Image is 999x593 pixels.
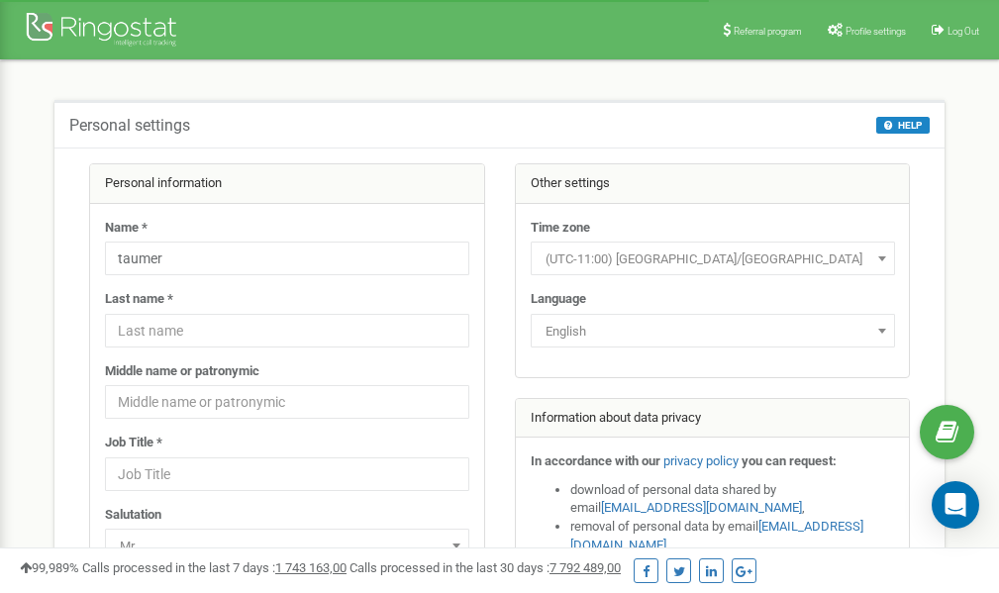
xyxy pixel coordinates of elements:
label: Language [531,290,586,309]
strong: you can request: [742,453,837,468]
span: Calls processed in the last 30 days : [350,560,621,575]
span: English [531,314,895,347]
label: Job Title * [105,434,162,452]
span: Log Out [948,26,979,37]
label: Last name * [105,290,173,309]
input: Middle name or patronymic [105,385,469,419]
a: privacy policy [663,453,739,468]
div: Other settings [516,164,910,204]
strong: In accordance with our [531,453,660,468]
span: 99,989% [20,560,79,575]
u: 1 743 163,00 [275,560,347,575]
label: Middle name or patronymic [105,362,259,381]
span: Mr. [105,529,469,562]
span: (UTC-11:00) Pacific/Midway [531,242,895,275]
li: removal of personal data by email , [570,518,895,554]
span: Referral program [734,26,802,37]
span: (UTC-11:00) Pacific/Midway [538,246,888,273]
span: Calls processed in the last 7 days : [82,560,347,575]
u: 7 792 489,00 [549,560,621,575]
div: Information about data privacy [516,399,910,439]
li: download of personal data shared by email , [570,481,895,518]
div: Open Intercom Messenger [932,481,979,529]
a: [EMAIL_ADDRESS][DOMAIN_NAME] [601,500,802,515]
span: Mr. [112,533,462,560]
div: Personal information [90,164,484,204]
span: Profile settings [846,26,906,37]
label: Name * [105,219,148,238]
input: Last name [105,314,469,347]
h5: Personal settings [69,117,190,135]
span: English [538,318,888,346]
button: HELP [876,117,930,134]
input: Job Title [105,457,469,491]
input: Name [105,242,469,275]
label: Time zone [531,219,590,238]
label: Salutation [105,506,161,525]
